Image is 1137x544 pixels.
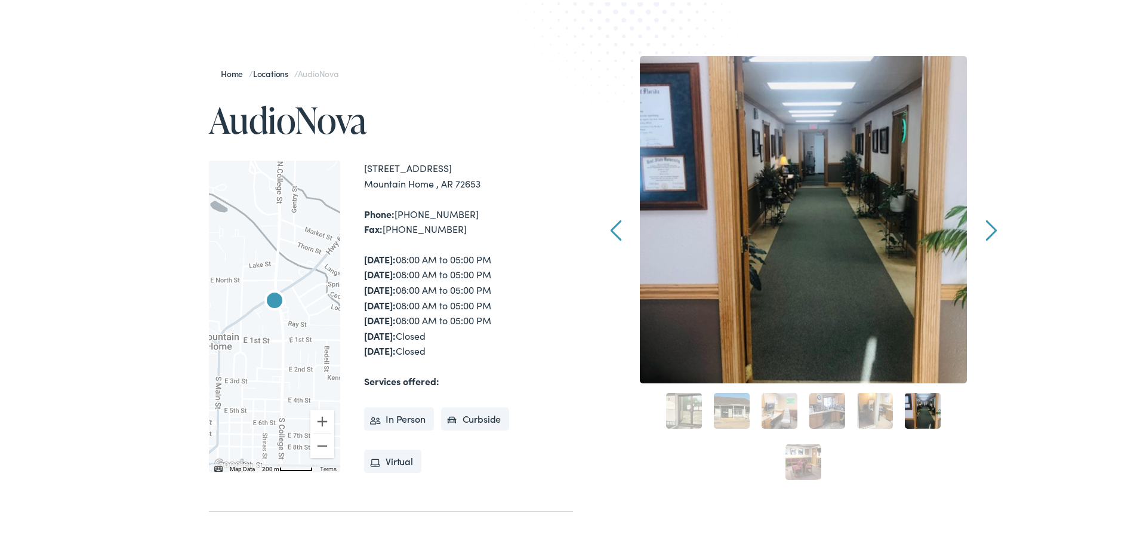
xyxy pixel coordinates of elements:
a: Open this area in Google Maps (opens a new window) [212,454,251,470]
li: Virtual [364,447,421,471]
strong: [DATE]: [364,342,396,355]
strong: [DATE]: [364,265,396,278]
div: [PHONE_NUMBER] [PHONE_NUMBER] [364,204,573,235]
div: 08:00 AM to 05:00 PM 08:00 AM to 05:00 PM 08:00 AM to 05:00 PM 08:00 AM to 05:00 PM 08:00 AM to 0... [364,250,573,356]
a: 1 [666,391,702,426]
a: 3 [762,391,797,426]
h1: AudioNova [209,98,573,137]
a: Prev [611,217,622,239]
div: AudioNova [260,285,289,314]
a: Home [221,65,249,77]
a: 5 [857,391,893,426]
strong: Services offered: [364,372,439,385]
img: Google [212,454,251,470]
a: 2 [714,391,750,426]
a: Next [986,217,997,239]
a: 4 [809,391,845,426]
div: [STREET_ADDRESS] Mountain Home , AR 72653 [364,158,573,189]
strong: [DATE]: [364,327,396,340]
a: Locations [253,65,294,77]
strong: [DATE]: [364,296,396,309]
strong: Phone: [364,205,395,218]
span: / / [221,65,338,77]
button: Map Data [230,463,255,471]
a: 6 [905,391,941,426]
strong: Fax: [364,220,383,233]
strong: [DATE]: [364,250,396,263]
a: Terms (opens in new tab) [320,463,337,470]
strong: [DATE]: [364,311,396,324]
a: 7 [785,442,821,478]
strong: [DATE]: [364,281,396,294]
button: Zoom in [310,407,334,431]
button: Keyboard shortcuts [214,463,223,471]
span: 200 m [262,463,279,470]
li: Curbside [441,405,510,429]
button: Zoom out [310,432,334,456]
button: Map Scale: 200 m per 52 pixels [258,462,316,470]
li: In Person [364,405,434,429]
span: AudioNova [298,65,338,77]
